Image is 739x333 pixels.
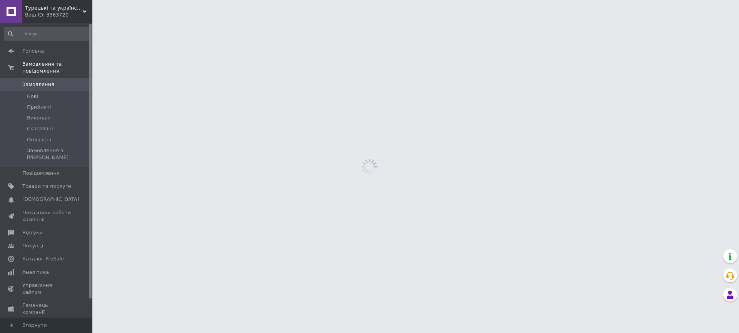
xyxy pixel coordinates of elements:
[22,170,60,177] span: Повідомлення
[22,269,49,276] span: Аналітика
[25,12,92,18] div: Ваш ID: 3363720
[27,114,51,121] span: Виконані
[22,209,71,223] span: Показники роботи компанії
[22,229,42,236] span: Відгуки
[27,147,90,161] span: Замовлення з [PERSON_NAME]
[22,302,71,316] span: Гаманець компанії
[22,183,71,190] span: Товари та послуги
[27,125,53,132] span: Скасовані
[22,255,64,262] span: Каталог ProSale
[22,242,43,249] span: Покупці
[22,81,54,88] span: Замовлення
[22,196,79,203] span: [DEMOGRAPHIC_DATA]
[22,61,92,75] span: Замовлення та повідомлення
[22,282,71,296] span: Управління сайтом
[25,5,83,12] span: Турецькі та українські бальзами
[27,136,51,143] span: Оплачені
[4,27,91,41] input: Пошук
[22,48,44,55] span: Головна
[27,104,51,111] span: Прийняті
[27,93,38,100] span: Нові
